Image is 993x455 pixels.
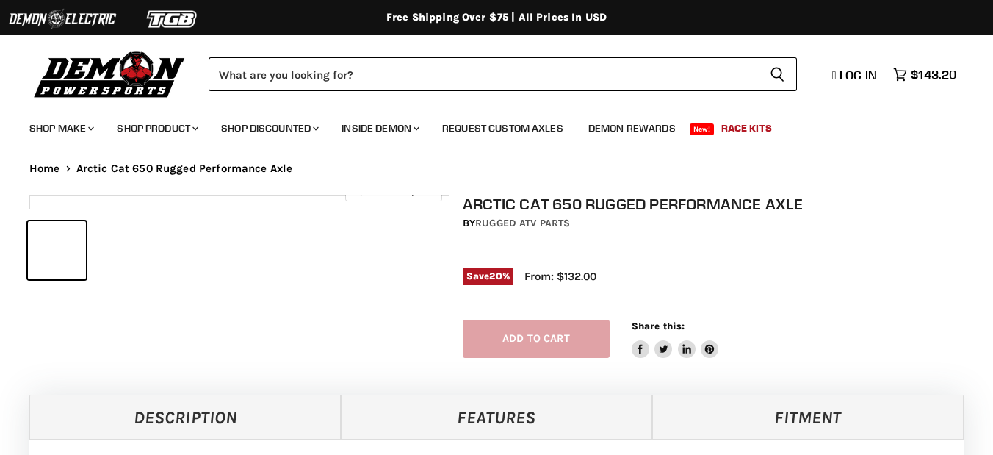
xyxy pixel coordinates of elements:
[210,113,328,143] a: Shop Discounted
[632,320,685,332] span: Share this:
[76,162,293,175] span: Arctic Cat 650 Rugged Performance Axle
[106,113,207,143] a: Shop Product
[710,113,783,143] a: Race Kits
[431,113,574,143] a: Request Custom Axles
[29,48,190,100] img: Demon Powersports
[758,57,797,91] button: Search
[18,113,103,143] a: Shop Make
[690,123,715,135] span: New!
[489,271,502,282] span: 20
[28,221,86,279] button: IMAGE thumbnail
[29,162,60,175] a: Home
[839,68,877,82] span: Log in
[475,217,570,229] a: Rugged ATV Parts
[18,107,953,143] ul: Main menu
[209,57,797,91] form: Product
[7,5,118,33] img: Demon Electric Logo 2
[632,320,719,359] aside: Share this:
[463,195,977,213] h1: Arctic Cat 650 Rugged Performance Axle
[29,395,341,439] a: Description
[524,270,596,283] span: From: $132.00
[331,113,428,143] a: Inside Demon
[118,5,228,33] img: TGB Logo 2
[341,395,652,439] a: Features
[463,268,513,284] span: Save %
[577,113,687,143] a: Demon Rewards
[826,68,886,82] a: Log in
[911,68,956,82] span: $143.20
[209,57,758,91] input: Search
[353,185,434,196] span: Click to expand
[90,221,148,279] button: IMAGE thumbnail
[463,215,977,232] div: by
[886,64,964,85] a: $143.20
[652,395,964,439] a: Fitment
